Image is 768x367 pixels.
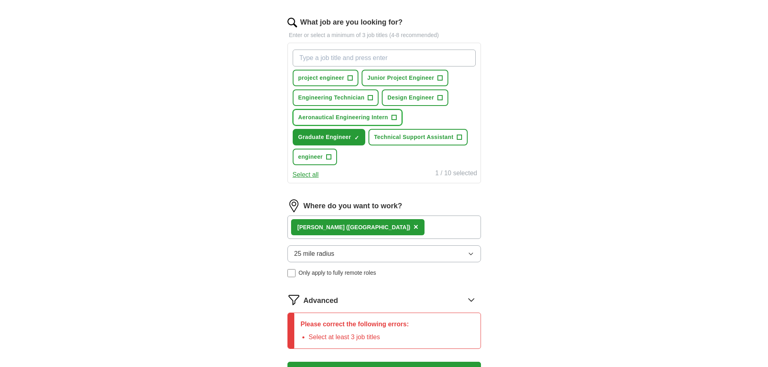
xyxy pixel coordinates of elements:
span: Design Engineer [387,93,434,102]
button: × [414,221,418,233]
span: × [414,222,418,231]
label: Where do you want to work? [304,201,402,211]
div: 1 / 10 selected [435,168,477,180]
button: 25 mile radius [287,245,481,262]
strong: [PERSON_NAME] [298,224,345,230]
p: Please correct the following errors: [301,319,409,329]
span: Technical Support Assistant [374,133,454,141]
label: What job are you looking for? [300,17,403,28]
img: location.png [287,199,300,212]
p: Enter or select a minimum of 3 job titles (4-8 recommended) [287,31,481,39]
button: Aeronautical Engineering Intern [293,109,402,126]
span: ([GEOGRAPHIC_DATA]) [346,224,410,230]
span: Only apply to fully remote roles [299,269,376,277]
span: Engineering Technician [298,93,365,102]
img: filter [287,293,300,306]
button: Engineering Technician [293,89,379,106]
input: Type a job title and press enter [293,50,476,66]
button: Select all [293,170,319,180]
button: Technical Support Assistant [368,129,468,145]
li: Select at least 3 job titles [309,332,409,342]
button: project engineer [293,70,359,86]
input: Only apply to fully remote roles [287,269,296,277]
button: engineer [293,149,337,165]
span: ✓ [354,135,359,141]
span: Aeronautical Engineering Intern [298,113,388,122]
span: engineer [298,153,323,161]
span: Graduate Engineer [298,133,351,141]
span: project engineer [298,74,345,82]
button: Junior Project Engineer [362,70,448,86]
button: Design Engineer [382,89,448,106]
img: search.png [287,18,297,27]
span: Junior Project Engineer [367,74,434,82]
button: Graduate Engineer✓ [293,129,365,145]
span: Advanced [304,295,338,306]
span: 25 mile radius [294,249,335,259]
